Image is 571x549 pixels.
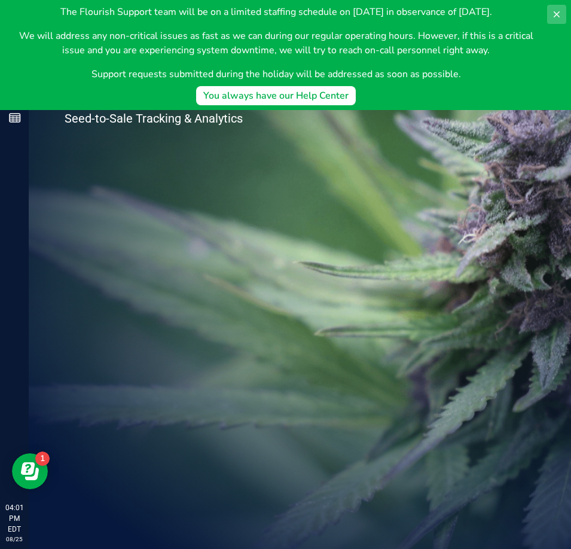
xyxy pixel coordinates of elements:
[5,535,23,544] p: 08/25
[9,112,21,124] inline-svg: Reports
[203,89,349,103] div: You always have our Help Center
[10,29,542,57] p: We will address any non-critical issues as fast as we can during our regular operating hours. How...
[35,452,50,466] iframe: Resource center unread badge
[10,67,542,81] p: Support requests submitted during the holiday will be addressed as soon as possible.
[5,502,23,535] p: 04:01 PM EDT
[65,112,292,124] p: Seed-to-Sale Tracking & Analytics
[12,453,48,489] iframe: Resource center
[10,5,542,19] p: The Flourish Support team will be on a limited staffing schedule on [DATE] in observance of [DATE].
